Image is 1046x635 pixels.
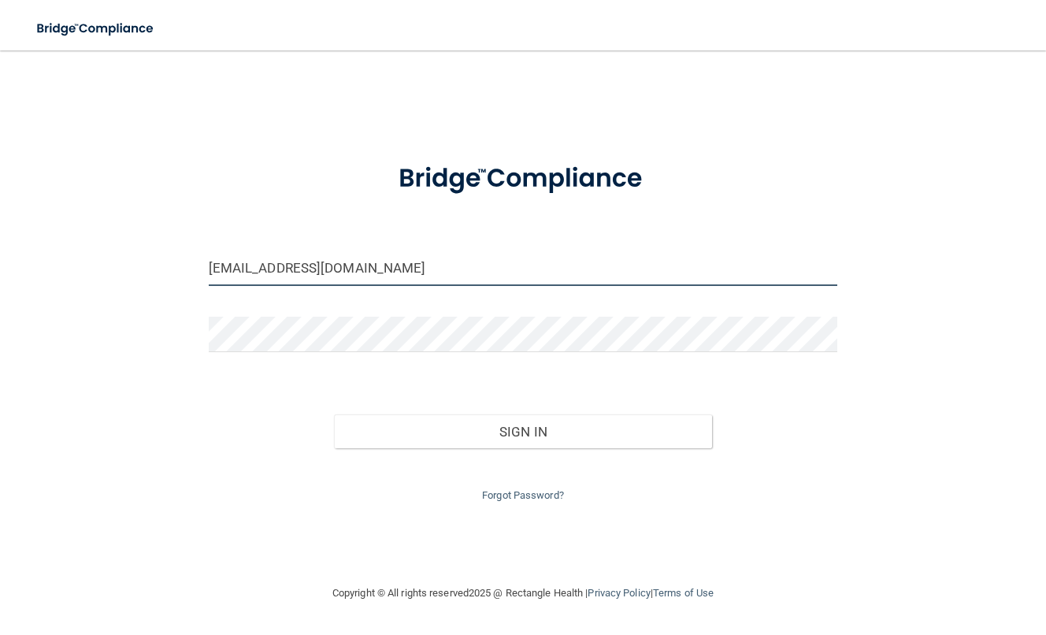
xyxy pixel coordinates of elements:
div: Copyright © All rights reserved 2025 @ Rectangle Health | | [236,568,810,618]
img: bridge_compliance_login_screen.278c3ca4.svg [24,13,169,45]
a: Forgot Password? [482,489,564,501]
img: bridge_compliance_login_screen.278c3ca4.svg [372,145,674,213]
input: Email [209,251,838,286]
a: Terms of Use [653,587,714,599]
button: Sign In [334,414,711,449]
iframe: Drift Widget Chat Controller [773,523,1027,586]
a: Privacy Policy [588,587,650,599]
